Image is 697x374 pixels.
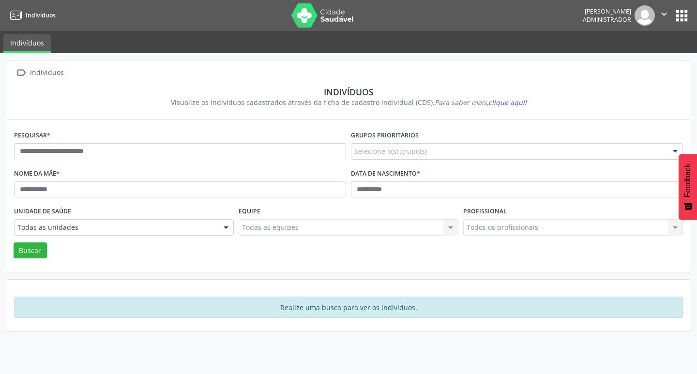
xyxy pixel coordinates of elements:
span: Todas as unidades [17,223,214,232]
div: Realize uma busca para ver os indivíduos. [14,297,683,318]
label: Profissional [463,204,507,219]
button:  [655,5,673,26]
a: Indivíduos [7,7,56,23]
span: Selecione o(s) grupo(s) [354,146,427,156]
label: Nome da mãe [14,166,60,181]
span: clique aqui! [488,98,527,107]
div: Indivíduos [28,66,65,80]
label: Pesquisar [14,128,50,143]
a: Indivíduos [3,34,51,53]
i: Para saber mais, [435,98,527,107]
span: Administrador [583,15,631,24]
button: Buscar [14,242,47,259]
span: Indivíduos [26,11,56,19]
i:  [14,66,28,80]
div: Visualize os indivíduos cadastrados através da ficha de cadastro individual (CDS). [21,97,676,107]
button: Feedback - Mostrar pesquisa [679,154,697,220]
img: img [635,5,655,26]
a:  Indivíduos [14,66,65,80]
label: Data de nascimento [351,166,420,181]
button: apps [673,7,690,24]
div: Indivíduos [21,87,676,97]
label: Grupos prioritários [351,128,419,143]
i:  [659,9,669,19]
span: Feedback [683,164,692,197]
label: Equipe [239,204,260,219]
label: Unidade de saúde [14,204,71,219]
div: [PERSON_NAME] [583,7,631,15]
